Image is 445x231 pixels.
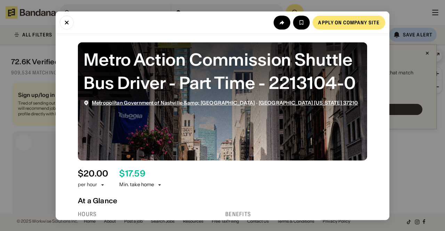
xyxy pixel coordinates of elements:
button: Close [60,15,74,29]
a: [GEOGRAPHIC_DATA] [US_STATE] 37210 [259,99,358,106]
div: Part-time [78,219,220,225]
div: per hour [78,181,97,188]
div: $ 20.00 [78,168,108,179]
div: $ 17.59 [119,168,145,179]
div: Min. take home [119,181,162,188]
div: Hours [78,210,220,217]
div: Apply on company site [318,20,380,25]
div: Benefits [225,210,367,217]
div: Metro Action Commission Shuttle Bus Driver - Part Time - 2213104-0 [83,48,362,94]
div: At a Glance [78,196,367,205]
div: Health insurance [233,219,280,225]
div: · [92,100,358,106]
a: Metropolitan Government of Nashville &amp; [GEOGRAPHIC_DATA] [92,99,255,106]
